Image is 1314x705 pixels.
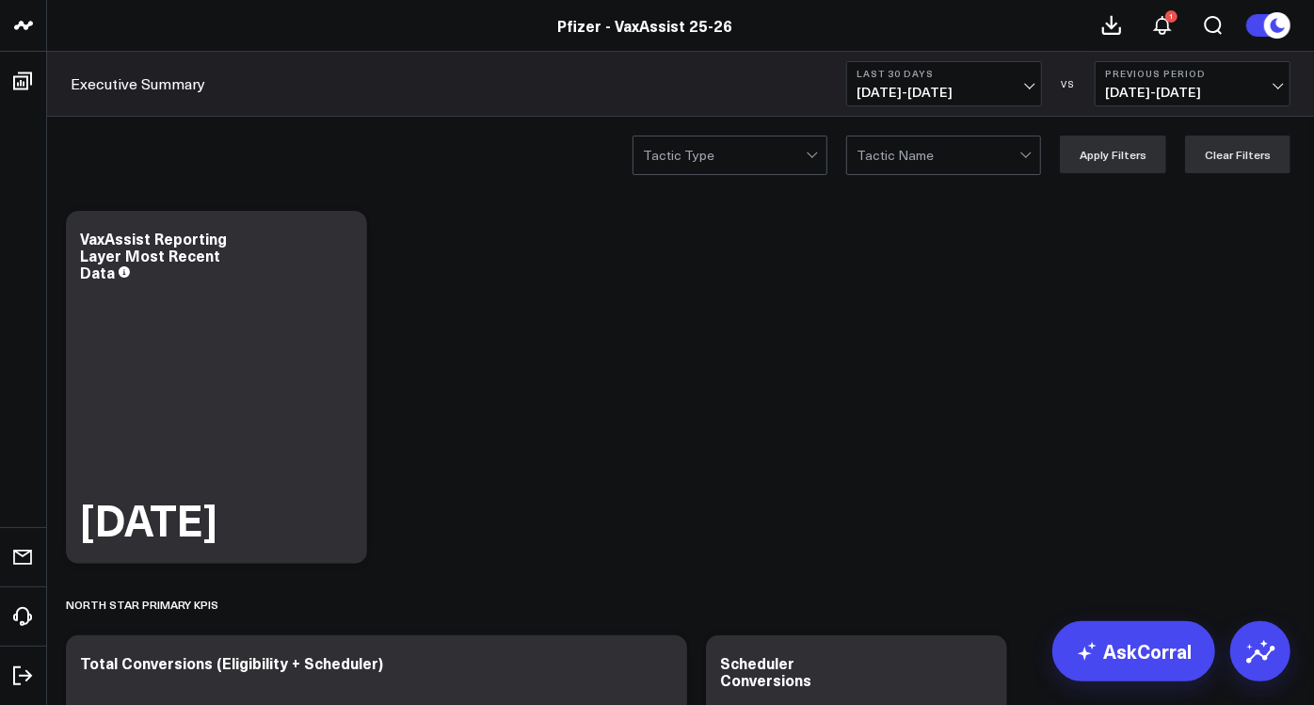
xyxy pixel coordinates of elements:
[71,73,205,94] a: Executive Summary
[80,652,383,673] div: Total Conversions (Eligibility + Scheduler)
[1185,136,1290,173] button: Clear Filters
[857,68,1032,79] b: Last 30 Days
[1051,78,1085,89] div: VS
[1105,68,1280,79] b: Previous Period
[80,498,217,540] div: [DATE]
[1105,85,1280,100] span: [DATE] - [DATE]
[1165,10,1178,23] div: 1
[1052,621,1215,681] a: AskCorral
[66,583,218,626] div: North Star Primary KPIs
[1060,136,1166,173] button: Apply Filters
[558,15,733,36] a: Pfizer - VaxAssist 25-26
[80,228,227,282] div: VaxAssist Reporting Layer Most Recent Data
[857,85,1032,100] span: [DATE] - [DATE]
[720,652,811,690] div: Scheduler Conversions
[846,61,1042,106] button: Last 30 Days[DATE]-[DATE]
[1095,61,1290,106] button: Previous Period[DATE]-[DATE]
